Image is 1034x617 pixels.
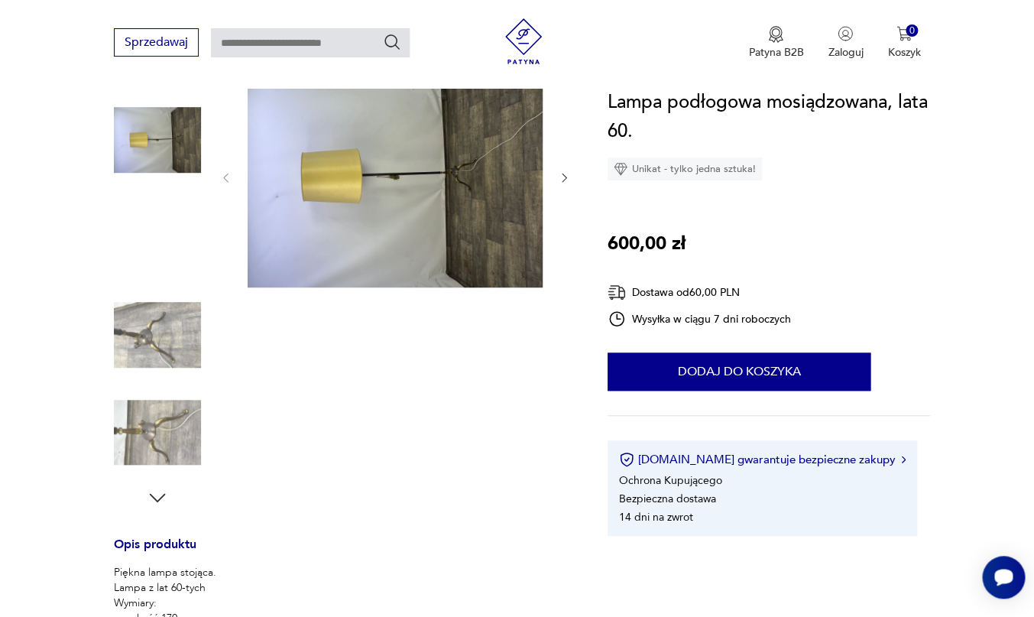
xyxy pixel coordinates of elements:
img: Ikona certyfikatu [619,452,634,467]
button: Zaloguj [828,26,863,60]
img: Zdjęcie produktu Lampa podłogowa mosiądzowana, lata 60. [248,66,543,287]
img: Zdjęcie produktu Lampa podłogowa mosiądzowana, lata 60. [114,96,201,183]
li: Bezpieczna dostawa [619,492,716,506]
img: Ikona strzałki w prawo [901,456,906,463]
div: 0 [906,24,919,37]
button: Sprzedawaj [114,28,199,57]
button: Patyna B2B [748,26,803,60]
img: Zdjęcie produktu Lampa podłogowa mosiądzowana, lata 60. [114,291,201,378]
p: Patyna B2B [748,45,803,60]
iframe: Smartsupp widget button [982,556,1025,599]
button: Dodaj do koszyka [608,352,870,391]
a: Ikona medaluPatyna B2B [748,26,803,60]
img: Ikona medalu [768,26,783,43]
li: Ochrona Kupującego [619,473,722,488]
img: Ikona diamentu [614,162,627,176]
p: Koszyk [887,45,920,60]
img: Ikonka użytkownika [838,26,853,41]
img: Patyna - sklep z meblami i dekoracjami vintage [501,18,546,64]
p: 600,00 zł [608,229,686,258]
img: Ikona dostawy [608,283,626,302]
li: 14 dni na zwrot [619,510,693,524]
div: Unikat - tylko jedna sztuka! [608,157,762,180]
h3: Opis produktu [114,540,571,565]
button: Szukaj [383,33,401,51]
div: Dostawa od 60,00 PLN [608,283,791,302]
p: Zaloguj [828,45,863,60]
a: Sprzedawaj [114,38,199,49]
h1: Lampa podłogowa mosiądzowana, lata 60. [608,88,930,146]
img: Ikona koszyka [896,26,912,41]
button: 0Koszyk [887,26,920,60]
img: Zdjęcie produktu Lampa podłogowa mosiądzowana, lata 60. [114,389,201,476]
button: [DOMAIN_NAME] gwarantuje bezpieczne zakupy [619,452,906,467]
img: Zdjęcie produktu Lampa podłogowa mosiądzowana, lata 60. [114,194,201,281]
div: Wysyłka w ciągu 7 dni roboczych [608,310,791,328]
